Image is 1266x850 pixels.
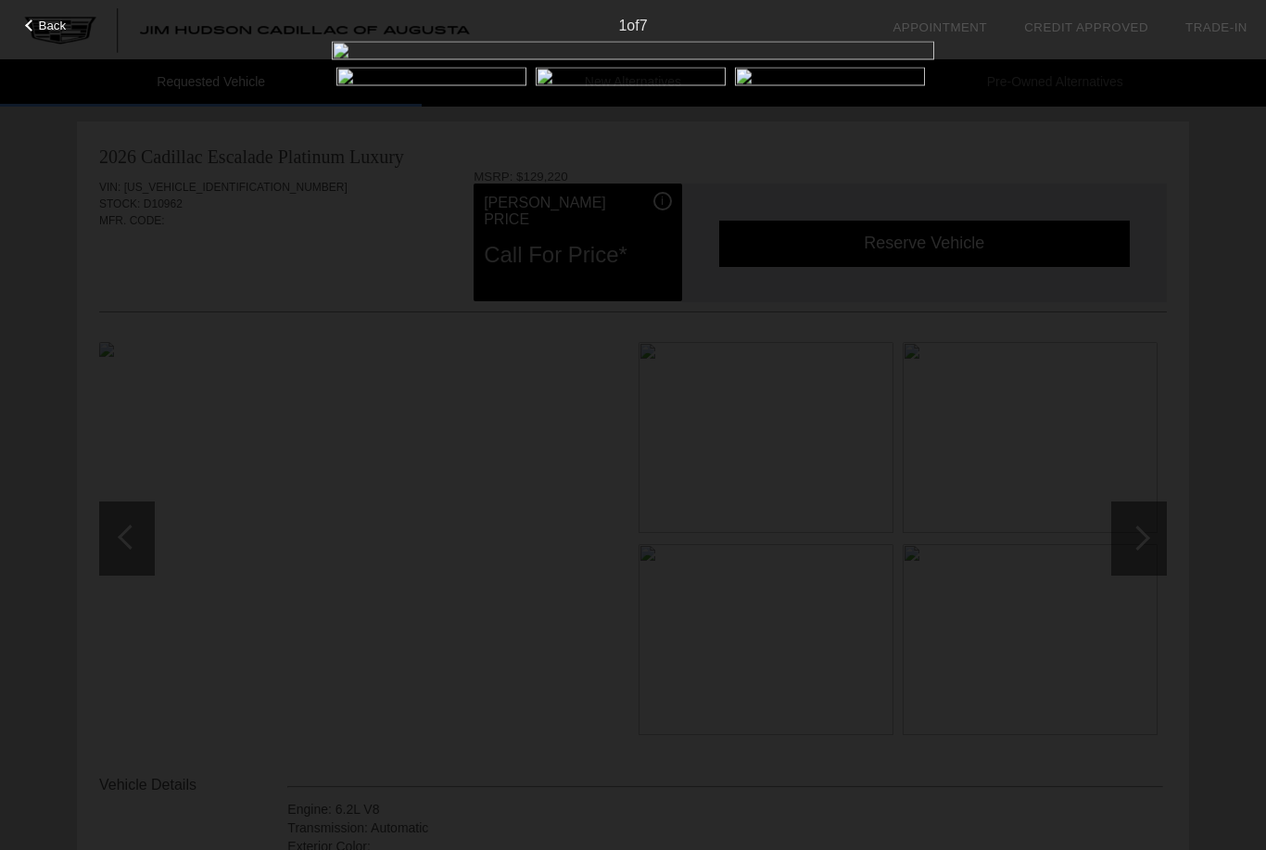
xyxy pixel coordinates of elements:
[893,20,987,34] a: Appointment
[1024,20,1148,34] a: Credit Approved
[332,41,934,62] img: image.gen
[536,67,726,88] img: image.gen
[639,18,648,33] span: 7
[1185,20,1247,34] a: Trade-In
[618,18,627,33] span: 1
[735,67,925,88] img: image.gen
[336,67,526,88] img: image.gen
[39,19,67,32] span: Back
